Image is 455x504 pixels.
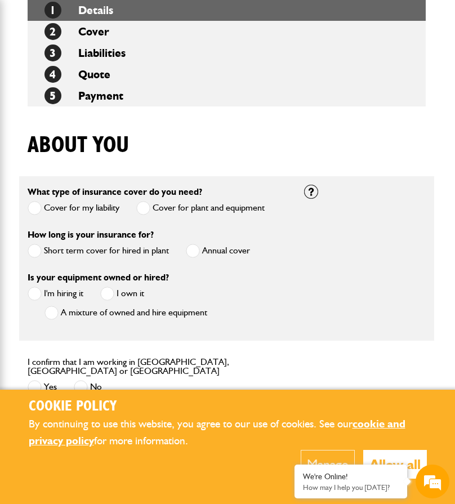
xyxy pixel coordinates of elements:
h1: About you [28,132,129,159]
div: We're Online! [303,472,399,481]
label: What type of insurance cover do you need? [28,188,202,197]
label: Cover for my liability [28,201,119,215]
label: Cover for plant and equipment [136,201,265,215]
span: 4 [44,66,61,83]
span: 1 [44,2,61,19]
p: By continuing to use this website, you agree to our use of cookies. See our for more information. [29,416,427,450]
label: I own it [100,287,144,301]
li: Liabilities [28,42,426,64]
span: 2 [44,23,61,40]
label: I confirm that I am working in [GEOGRAPHIC_DATA], [GEOGRAPHIC_DATA] or [GEOGRAPHIC_DATA] [28,358,287,376]
p: How may I help you today? [303,483,399,492]
label: I'm hiring it [28,287,83,301]
label: Annual cover [186,244,250,258]
li: Quote [28,64,426,85]
button: Manage [301,450,355,479]
label: How long is your insurance for? [28,230,154,239]
label: Short term cover for hired in plant [28,244,169,258]
label: No [74,380,102,394]
label: Yes [28,380,57,394]
span: 5 [44,87,61,104]
span: 3 [44,44,61,61]
label: A mixture of owned and hire equipment [44,306,207,320]
label: Is your equipment owned or hired? [28,273,169,282]
li: Payment [28,85,426,106]
h2: Cookie Policy [29,398,427,416]
li: Cover [28,21,426,42]
button: Allow all [363,450,427,479]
